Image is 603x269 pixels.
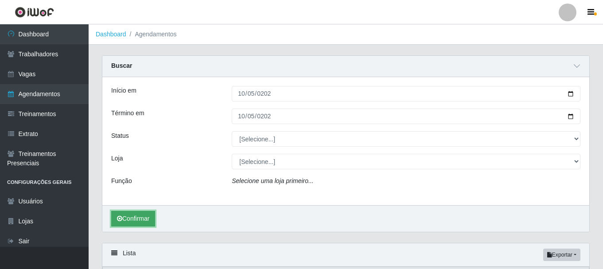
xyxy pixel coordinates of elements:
button: Exportar [543,249,580,261]
label: Status [111,131,129,140]
label: Loja [111,154,123,163]
img: CoreUI Logo [15,7,54,18]
input: 00/00/0000 [232,86,580,101]
a: Dashboard [96,31,126,38]
label: Função [111,176,132,186]
label: Término em [111,109,144,118]
i: Selecione uma loja primeiro... [232,177,313,184]
nav: breadcrumb [89,24,603,45]
button: Confirmar [111,211,155,226]
strong: Buscar [111,62,132,69]
input: 00/00/0000 [232,109,580,124]
div: Lista [102,243,589,267]
label: Início em [111,86,136,95]
li: Agendamentos [126,30,177,39]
